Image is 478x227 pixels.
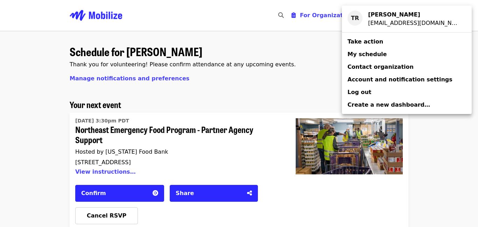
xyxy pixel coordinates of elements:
[368,11,420,18] strong: [PERSON_NAME]
[342,73,472,86] a: Account and notification settings
[347,51,387,58] span: My schedule
[368,11,461,19] div: Tracey Rose
[347,11,363,26] div: TR
[342,35,472,48] a: Take action
[347,89,371,95] span: Log out
[347,38,383,45] span: Take action
[368,19,461,27] div: traceyrose@yahoo.com
[347,64,414,70] span: Contact organization
[347,101,430,108] span: Create a new dashboard…
[342,99,472,111] a: Create a new dashboard…
[342,48,472,61] a: My schedule
[342,61,472,73] a: Contact organization
[342,8,472,29] a: TR[PERSON_NAME][EMAIL_ADDRESS][DOMAIN_NAME]
[342,86,472,99] a: Log out
[347,76,452,83] span: Account and notification settings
